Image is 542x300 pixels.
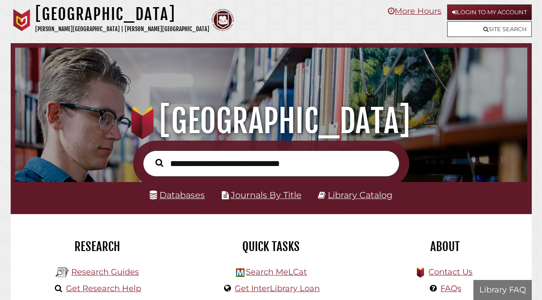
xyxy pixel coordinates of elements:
[35,24,209,34] p: [PERSON_NAME][GEOGRAPHIC_DATA] | [PERSON_NAME][GEOGRAPHIC_DATA]
[150,190,205,200] a: Databases
[23,101,519,141] h1: [GEOGRAPHIC_DATA]
[447,21,532,37] a: Site Search
[17,239,178,254] h2: Research
[447,4,532,20] a: Login to My Account
[428,267,473,277] a: Contact Us
[388,6,441,16] a: More Hours
[246,267,307,277] a: Search MeLCat
[151,157,168,169] button: Search
[71,267,139,277] a: Research Guides
[66,284,141,293] a: Get Research Help
[35,4,209,24] h1: [GEOGRAPHIC_DATA]
[11,9,33,31] img: Calvin University
[365,239,525,254] h2: About
[56,266,69,279] img: Hekman Library Logo
[328,190,392,200] a: Library Catalog
[191,239,351,254] h2: Quick Tasks
[235,284,320,293] a: Get InterLibrary Loan
[236,268,245,277] img: Hekman Library Logo
[212,9,234,31] img: Calvin Theological Seminary
[440,284,461,293] a: FAQs
[155,158,163,167] i: Search
[231,190,302,200] a: Journals By Title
